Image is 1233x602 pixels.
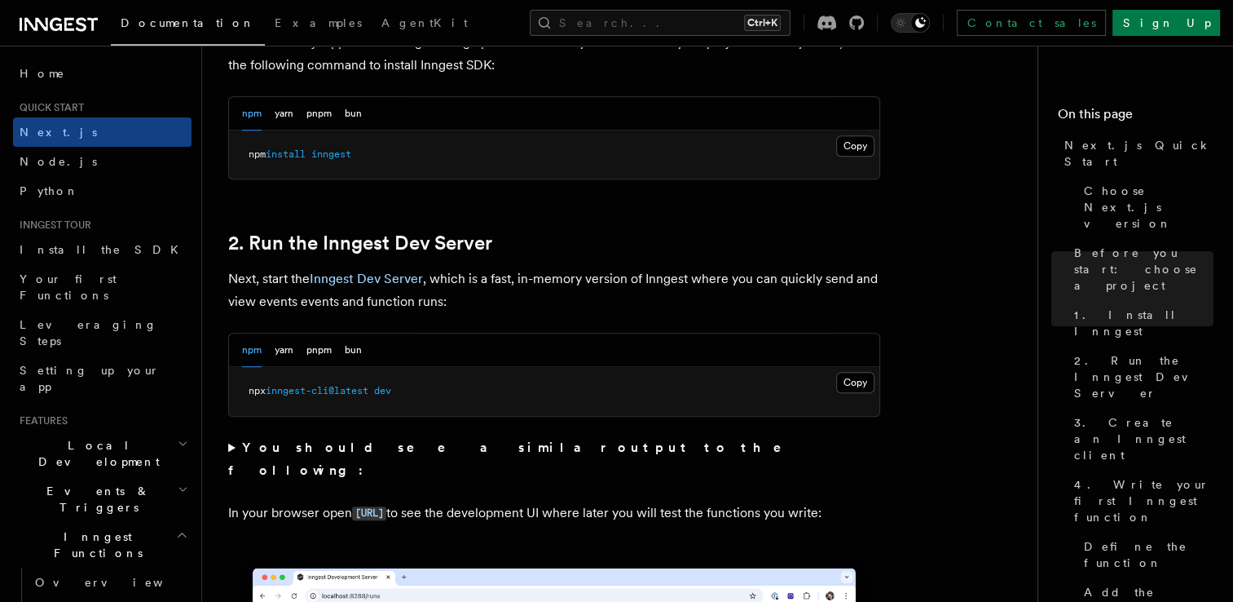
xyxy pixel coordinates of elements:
[228,232,492,255] a: 2. Run the Inngest Dev Server
[957,10,1106,36] a: Contact sales
[228,440,804,478] strong: You should see a similar output to the following:
[306,334,332,367] button: pnpm
[13,529,176,561] span: Inngest Functions
[836,372,874,393] button: Copy
[275,16,362,29] span: Examples
[1074,245,1213,294] span: Before you start: choose a project
[249,148,266,160] span: npm
[13,522,192,568] button: Inngest Functions
[121,16,255,29] span: Documentation
[228,436,880,482] summary: You should see a similar output to the following:
[1074,307,1213,339] span: 1. Install Inngest
[1077,532,1213,578] a: Define the function
[13,437,178,470] span: Local Development
[13,310,192,356] a: Leveraging Steps
[1068,346,1213,408] a: 2. Run the Inngest Dev Server
[13,147,192,176] a: Node.js
[891,13,930,33] button: Toggle dark mode
[228,268,880,313] p: Next, start the , which is a fast, in-memory version of Inngest where you can quickly send and vi...
[13,476,192,522] button: Events & Triggers
[20,65,65,82] span: Home
[29,568,192,597] a: Overview
[265,5,372,44] a: Examples
[530,10,790,36] button: Search...Ctrl+K
[1074,352,1213,401] span: 2. Run the Inngest Dev Server
[1112,10,1220,36] a: Sign Up
[1084,183,1213,232] span: Choose Next.js version
[311,148,351,160] span: inngest
[372,5,478,44] a: AgentKit
[352,505,386,520] a: [URL]
[35,576,203,589] span: Overview
[20,184,79,197] span: Python
[1074,476,1213,525] span: 4. Write your first Inngest function
[306,97,332,131] button: pnpm
[275,334,293,367] button: yarn
[275,97,293,131] button: yarn
[1074,414,1213,463] span: 3. Create an Inngest client
[249,385,266,396] span: npx
[20,318,157,347] span: Leveraging Steps
[228,31,880,77] p: With the Next.js app now running running open a new tab in your terminal. In your project directo...
[242,97,262,131] button: npm
[13,414,68,427] span: Features
[13,117,192,147] a: Next.js
[310,271,423,286] a: Inngest Dev Server
[20,272,117,302] span: Your first Functions
[242,334,262,367] button: npm
[1058,131,1213,176] a: Next.js Quick Start
[111,5,265,46] a: Documentation
[13,356,192,401] a: Setting up your app
[352,507,386,520] code: [URL]
[1068,300,1213,346] a: 1. Install Inngest
[13,483,178,516] span: Events & Triggers
[266,148,306,160] span: install
[744,15,781,31] kbd: Ctrl+K
[1058,104,1213,131] h4: On this page
[13,101,84,114] span: Quick start
[374,385,391,396] span: dev
[1068,238,1213,300] a: Before you start: choose a project
[13,431,192,476] button: Local Development
[381,16,468,29] span: AgentKit
[20,364,160,393] span: Setting up your app
[1068,408,1213,470] a: 3. Create an Inngest client
[20,243,188,256] span: Install the SDK
[1077,176,1213,238] a: Choose Next.js version
[1084,538,1213,571] span: Define the function
[13,235,192,264] a: Install the SDK
[1064,137,1213,170] span: Next.js Quick Start
[20,155,97,168] span: Node.js
[20,126,97,139] span: Next.js
[13,176,192,206] a: Python
[13,59,192,88] a: Home
[345,334,362,367] button: bun
[13,264,192,310] a: Your first Functions
[228,502,880,525] p: In your browser open to see the development UI where later you will test the functions you write:
[345,97,362,131] button: bun
[13,219,91,232] span: Inngest tour
[1068,470,1213,532] a: 4. Write your first Inngest function
[266,385,368,396] span: inngest-cli@latest
[836,135,874,157] button: Copy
